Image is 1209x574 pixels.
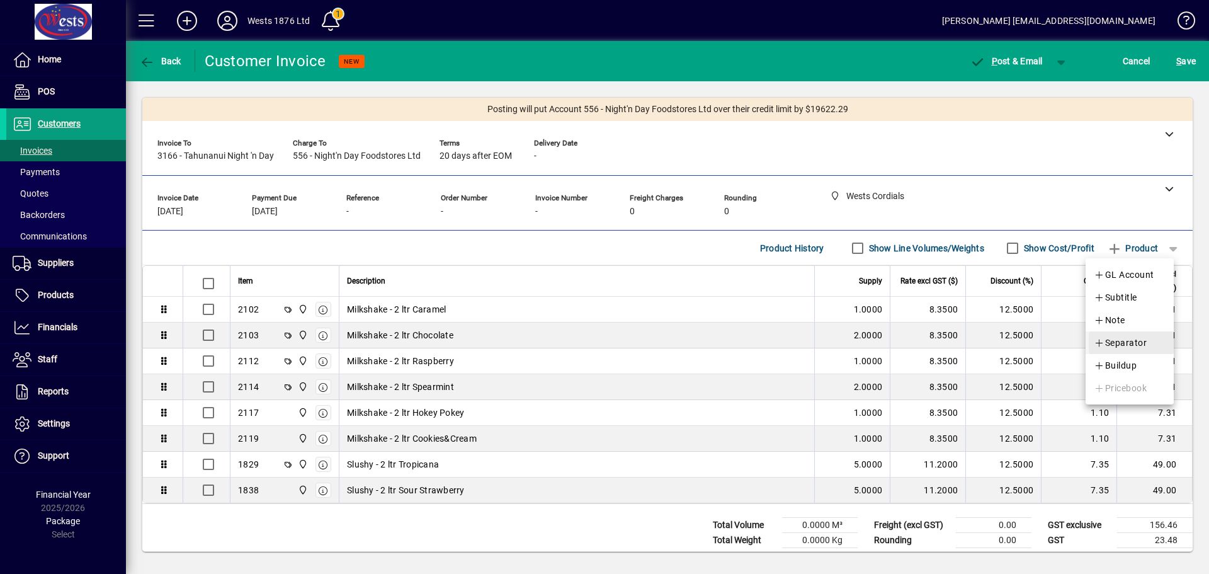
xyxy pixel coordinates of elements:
button: Subtitle [1086,286,1174,309]
span: Subtitle [1094,290,1137,305]
span: GL Account [1094,267,1154,282]
span: Separator [1094,335,1147,350]
button: Pricebook [1086,377,1174,399]
button: Separator [1086,331,1174,354]
span: Pricebook [1094,381,1147,396]
span: Note [1094,313,1125,328]
button: Buildup [1086,354,1174,377]
span: Buildup [1094,358,1137,373]
button: GL Account [1086,263,1174,286]
button: Note [1086,309,1174,331]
